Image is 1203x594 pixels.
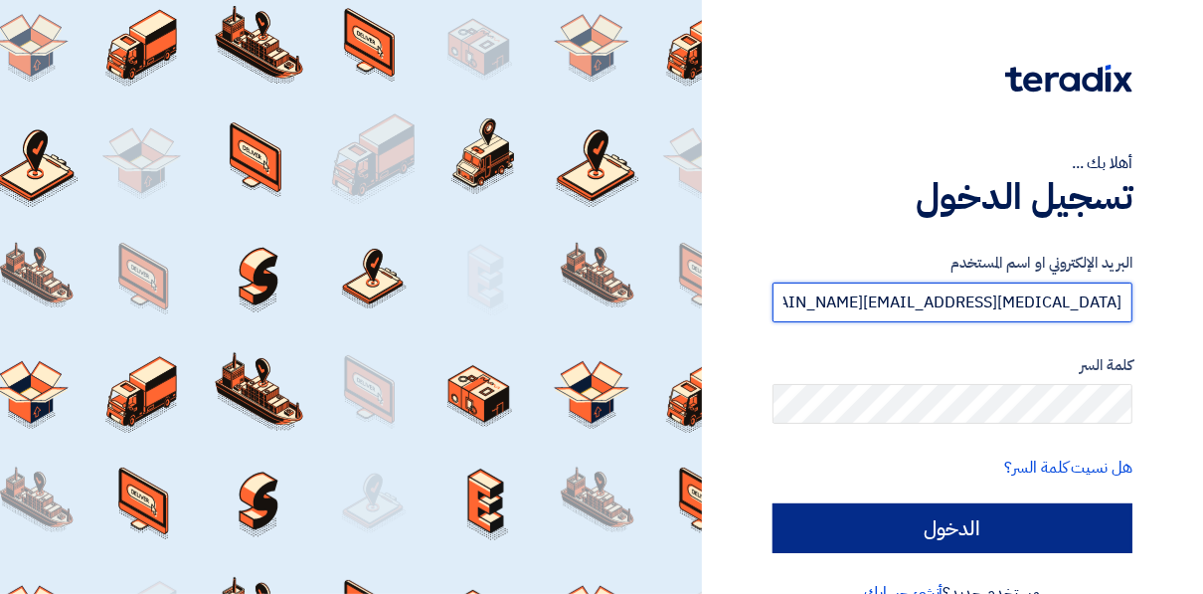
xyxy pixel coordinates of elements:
img: Teradix logo [1005,65,1132,93]
input: أدخل بريد العمل الإلكتروني او اسم المستخدم الخاص بك ... [773,283,1132,322]
label: البريد الإلكتروني او اسم المستخدم [773,252,1132,275]
input: الدخول [773,503,1132,553]
div: أهلا بك ... [773,151,1132,175]
a: هل نسيت كلمة السر؟ [1005,456,1132,480]
label: كلمة السر [773,354,1132,377]
h1: تسجيل الدخول [773,175,1132,219]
